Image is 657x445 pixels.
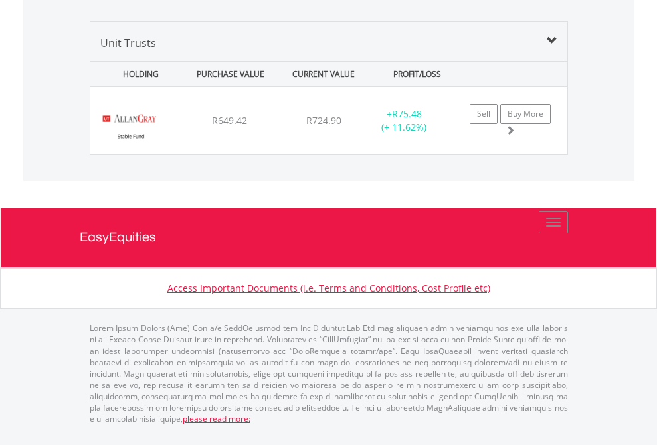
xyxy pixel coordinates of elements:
[97,103,164,151] img: UT.ZA.AGSC.png
[278,62,369,86] div: CURRENT VALUE
[372,62,462,86] div: PROFIT/LOSS
[90,322,568,424] p: Lorem Ipsum Dolors (Ame) Con a/e SeddOeiusmod tem InciDiduntut Lab Etd mag aliquaen admin veniamq...
[306,114,341,127] span: R724.90
[100,36,156,50] span: Unit Trusts
[392,107,422,120] span: R75.48
[470,104,498,124] a: Sell
[167,282,490,294] a: Access Important Documents (i.e. Terms and Conditions, Cost Profile etc)
[363,107,446,134] div: + (+ 11.62%)
[80,208,578,267] a: EasyEquities
[183,413,250,424] a: please read more:
[92,62,182,86] div: HOLDING
[212,114,247,127] span: R649.42
[500,104,551,124] a: Buy More
[185,62,276,86] div: PURCHASE VALUE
